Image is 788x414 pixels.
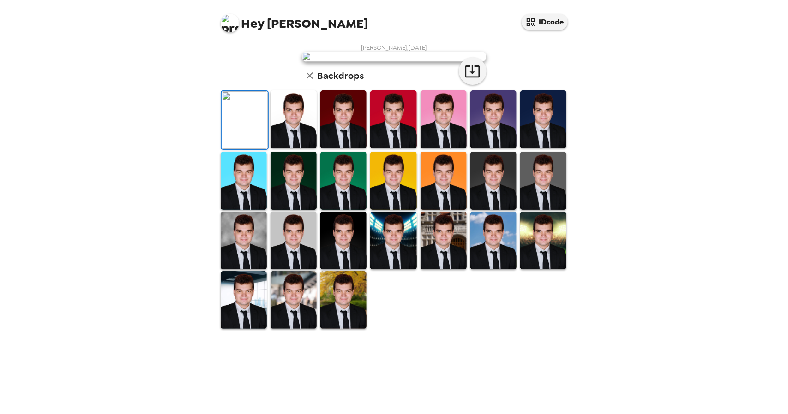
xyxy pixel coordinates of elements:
[222,91,268,149] img: Original
[221,9,368,30] span: [PERSON_NAME]
[241,15,265,32] span: Hey
[318,68,364,83] h6: Backdrops
[522,14,568,30] button: IDcode
[221,14,239,32] img: profile pic
[302,52,487,62] img: user
[361,44,427,52] span: [PERSON_NAME] , [DATE]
